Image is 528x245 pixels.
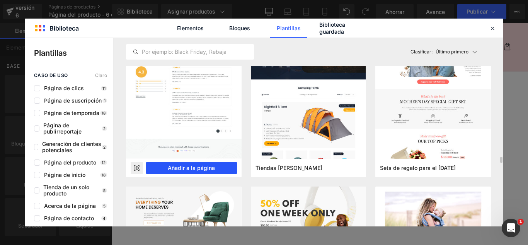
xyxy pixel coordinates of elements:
div: Avance [131,162,143,174]
font: Página de contacto [44,215,94,221]
font: Plantillas [34,48,67,58]
a: TEJADO [332,81,365,91]
font: Elementos [177,25,204,31]
button: Añadir a la cesta [310,177,388,196]
span: Sets de regalo para el Día de la Madre [380,164,456,171]
font: S/. 99.00 [353,95,379,103]
input: Por ejemplo: Black Friday, Rebajas,... [126,47,254,57]
font: 2 [103,145,106,149]
font: 5 [103,188,106,193]
font: Tienda de un solo producto [43,184,89,197]
font: 18 [102,111,106,115]
font: Catálogo [43,22,68,29]
font: Tiendas [PERSON_NAME] [255,164,322,171]
font: Sets de regalo para el [DATE] [380,164,456,171]
button: Añadir a la página [146,162,237,174]
a: Contacto [73,18,107,34]
font: 12 [102,160,106,165]
button: Clasificar:Último primero [407,44,491,60]
font: Título [240,117,255,124]
img: TEJADO [53,77,184,209]
font: Acerca de la página [44,202,96,209]
font: Página del producto [44,159,96,166]
font: 5 [103,204,106,208]
font: 11 [102,86,106,91]
font: Página de inicio [44,171,85,178]
font: Página de suscripción [44,97,102,104]
font: 2 [103,126,106,131]
font: Claro [95,72,107,78]
a: Catálogo [38,18,73,34]
font: 1 [104,98,106,103]
iframe: Chat en vivo de Intercom [502,219,520,237]
font: Contacto [77,22,102,29]
font: Página de temporada [44,110,99,116]
font: S/. 165.00 [319,95,349,103]
font: 1 [519,219,522,224]
font: Último primero [436,49,468,55]
font: 4 [103,216,106,221]
font: Añadir a la página [168,164,215,171]
font: Biblioteca guardada [319,21,345,35]
font: Generación de clientes potenciales [42,140,101,153]
font: 18 [102,173,106,177]
font: Inicio [19,22,34,29]
font: TEJADO [332,81,365,91]
font: Bloques [229,25,250,31]
font: Título predeterminado [248,131,314,138]
font: Clasificar: [410,49,433,55]
span: Tiendas de campaña [255,164,322,171]
font: Página de clics [44,85,84,91]
font: Plantillas [277,25,301,31]
img: Exclusiva Perú [194,3,271,50]
font: Cantidad [335,149,363,156]
a: Inicio [15,18,38,34]
font: caso de uso [34,72,68,78]
font: Añadir a la cesta [321,183,377,190]
summary: Búsqueda [402,18,419,35]
font: Página de publirreportaje [43,122,82,135]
